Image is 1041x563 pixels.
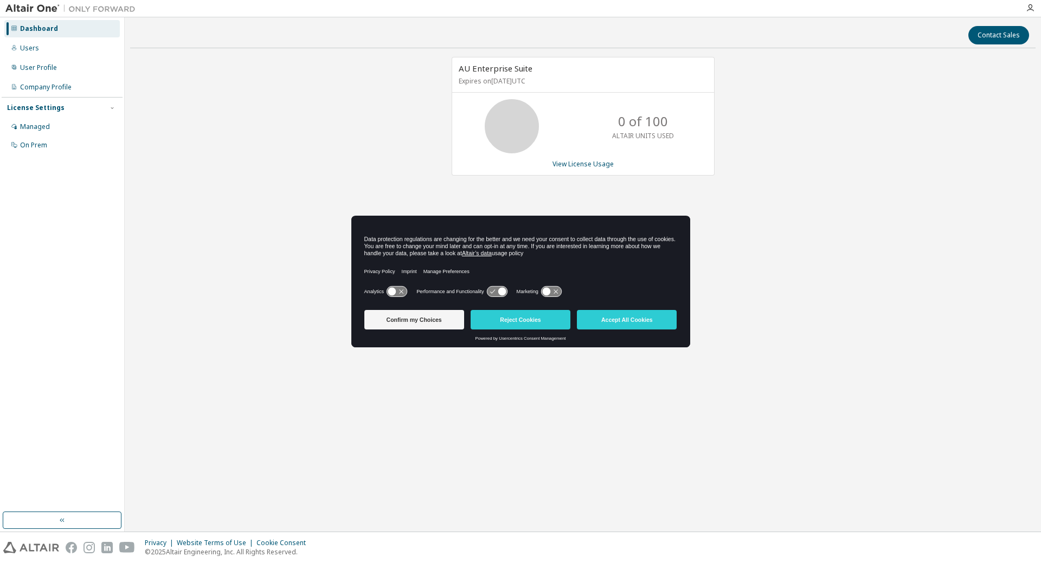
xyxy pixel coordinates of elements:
img: linkedin.svg [101,542,113,553]
button: Contact Sales [968,26,1029,44]
div: Managed [20,122,50,131]
img: youtube.svg [119,542,135,553]
div: License Settings [7,103,65,112]
div: Company Profile [20,83,72,92]
div: Dashboard [20,24,58,33]
img: altair_logo.svg [3,542,59,553]
a: View License Usage [552,159,614,169]
p: Expires on [DATE] UTC [459,76,705,86]
div: Users [20,44,39,53]
div: Cookie Consent [256,539,312,547]
img: Altair One [5,3,141,14]
div: User Profile [20,63,57,72]
p: © 2025 Altair Engineering, Inc. All Rights Reserved. [145,547,312,556]
div: Privacy [145,539,177,547]
span: AU Enterprise Suite [459,63,532,74]
img: facebook.svg [66,542,77,553]
img: instagram.svg [83,542,95,553]
div: On Prem [20,141,47,150]
p: ALTAIR UNITS USED [612,131,674,140]
div: Website Terms of Use [177,539,256,547]
p: 0 of 100 [618,112,668,131]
